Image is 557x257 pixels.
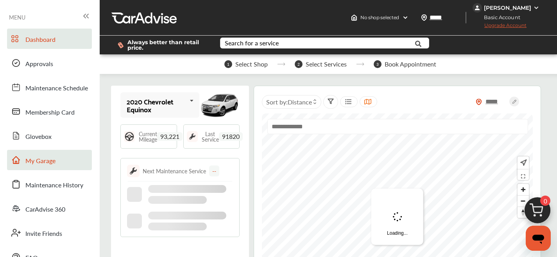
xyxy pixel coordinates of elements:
span: Upgrade Account [473,22,527,32]
img: stepper-arrow.e24c07c6.svg [356,63,364,66]
img: header-home-logo.8d720a4f.svg [351,14,357,21]
span: Approvals [25,59,53,69]
a: CarAdvise 360 [7,198,92,219]
div: -- [209,165,219,176]
span: Membership Card [25,108,75,118]
span: 2 [295,60,303,68]
a: Approvals [7,53,92,73]
span: My Garage [25,156,56,166]
img: dollor_label_vector.a70140d1.svg [118,42,124,49]
div: Next Maintenance Service [143,167,206,175]
span: Basic Account [473,13,526,22]
span: Zoom out [518,196,529,207]
img: mobile_7672_st0640_046.jpg [199,90,240,120]
span: Distance [288,97,312,106]
button: Reset bearing to north [518,207,529,218]
span: No shop selected [360,14,399,21]
a: Maintenance History [7,174,92,194]
button: Zoom in [518,184,529,195]
span: Book Appointment [385,61,436,68]
span: 93,221 [157,132,183,141]
div: [PERSON_NAME] [484,4,531,11]
div: Loading... [371,189,423,245]
span: Glovebox [25,132,52,142]
iframe: Button to launch messaging window [526,226,551,251]
img: jVpblrzwTbfkPYzPPzSLxeg0AAAAASUVORK5CYII= [473,3,482,13]
img: location_vector.a44bc228.svg [421,14,427,21]
span: Reset bearing to north [518,207,529,218]
a: Invite Friends [7,223,92,243]
img: cart_icon.3d0951e8.svg [519,194,556,231]
img: header-down-arrow.9dd2ce7d.svg [402,14,408,21]
a: Dashboard [7,29,92,49]
img: maintenance_logo [187,131,198,142]
span: Maintenance History [25,180,83,191]
span: 0 [540,196,550,206]
span: 3 [374,60,381,68]
img: location_vector_orange.38f05af8.svg [476,99,482,105]
button: Zoom out [518,195,529,207]
span: 91820 [219,132,243,141]
span: 1 [224,60,232,68]
img: recenter.ce011a49.svg [519,158,527,167]
span: Last Service [202,131,219,142]
span: CarAdvise 360 [25,205,65,215]
span: Invite Friends [25,229,62,239]
img: stepper-arrow.e24c07c6.svg [277,63,285,66]
a: Maintenance Schedule [7,77,92,97]
span: Always better than retail price. [127,40,208,50]
span: Sort by : [266,97,312,106]
div: 2020 Chevrolet Equinox [127,97,186,113]
img: maintenance_logo [127,165,140,177]
a: My Garage [7,150,92,170]
a: Glovebox [7,126,92,146]
img: steering_logo [124,131,135,142]
span: Dashboard [25,35,56,45]
a: Membership Card [7,101,92,122]
span: Current Mileage [139,131,157,142]
span: Select Services [306,61,347,68]
span: Select Shop [235,61,268,68]
img: WGsFRI8htEPBVLJbROoPRyZpYNWhNONpIPPETTm6eUC0GeLEiAAAAAElFTkSuQmCC [533,5,539,11]
span: MENU [9,14,25,20]
div: Search for a service [225,40,279,46]
span: Maintenance Schedule [25,83,88,93]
